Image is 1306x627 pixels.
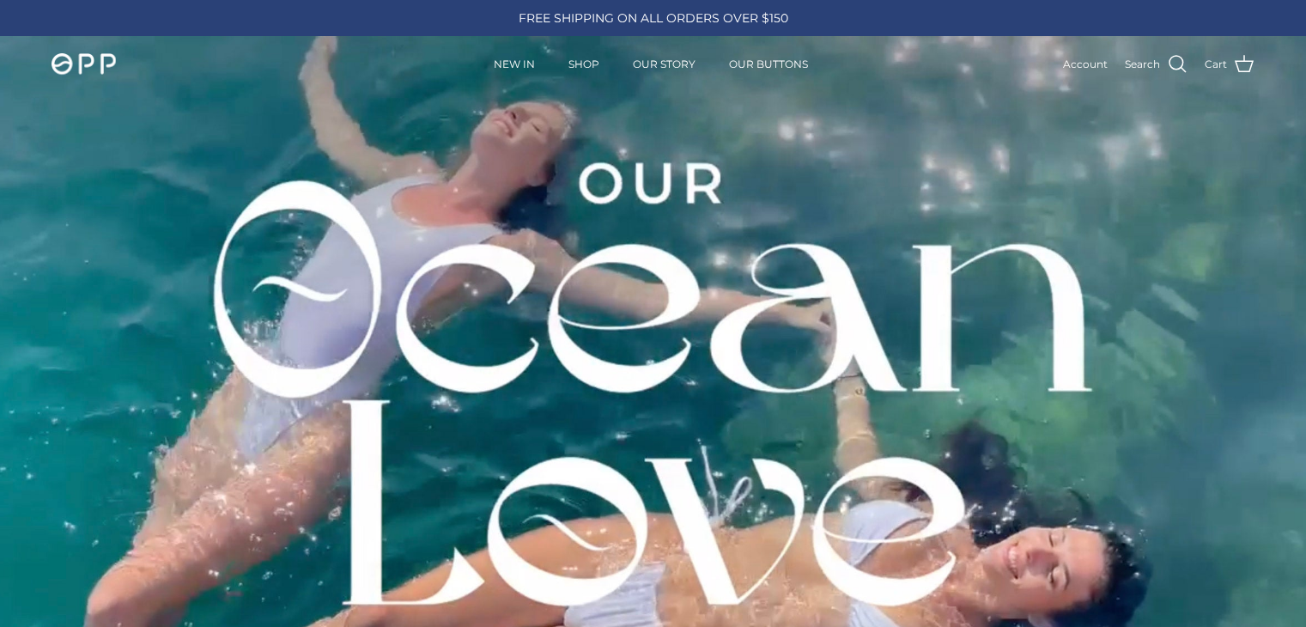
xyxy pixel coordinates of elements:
img: OPP Swimwear [52,53,116,76]
span: Cart [1205,56,1227,72]
span: Search [1125,56,1160,72]
div: FREE SHIPPING ON ALL ORDERS OVER $150 [425,10,881,26]
a: Account [1063,56,1108,72]
div: Primary [257,38,1046,91]
a: Search [1125,53,1188,76]
a: SHOP [553,38,615,91]
a: OUR STORY [617,38,711,91]
a: Cart [1205,53,1254,76]
a: NEW IN [478,38,550,91]
a: OUR BUTTONS [714,38,823,91]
